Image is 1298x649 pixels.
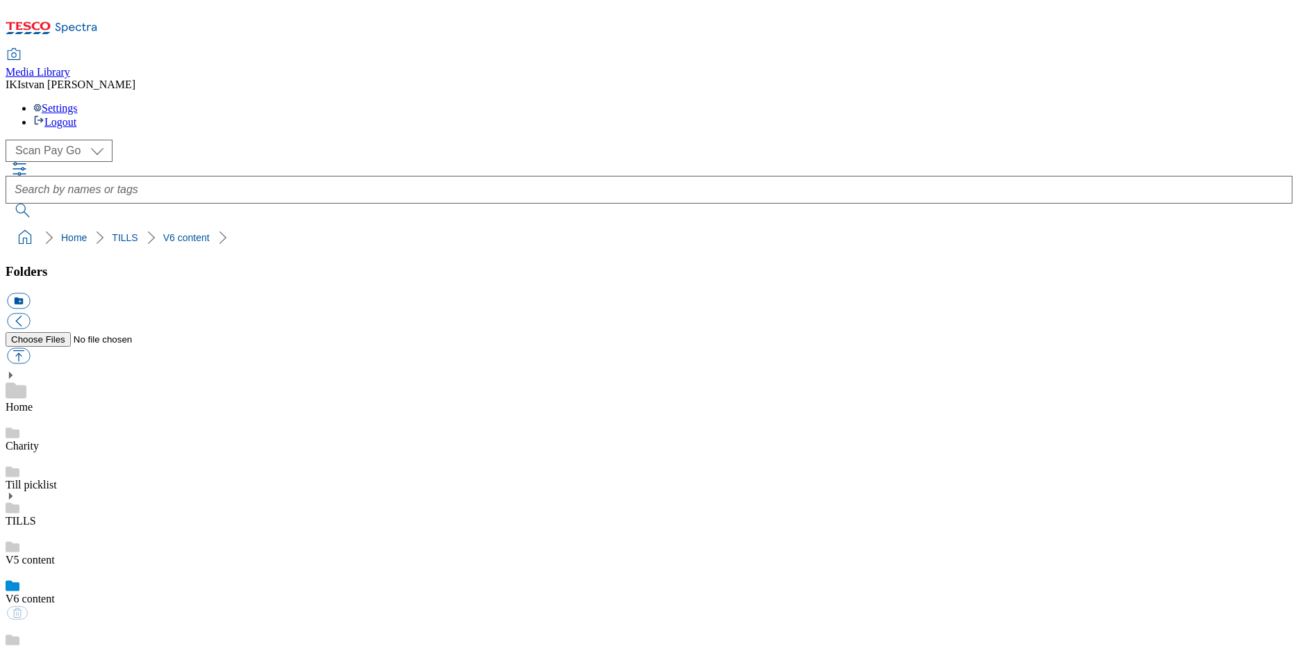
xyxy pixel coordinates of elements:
[14,227,36,249] a: home
[6,79,17,90] span: IK
[6,264,1292,279] h3: Folders
[163,232,210,243] a: V6 content
[6,554,55,566] a: V5 content
[33,102,78,114] a: Settings
[61,232,87,243] a: Home
[6,49,70,79] a: Media Library
[6,401,33,413] a: Home
[6,515,36,527] a: TILLS
[6,176,1292,204] input: Search by names or tags
[6,479,57,491] a: Till picklist
[6,66,70,78] span: Media Library
[33,116,76,128] a: Logout
[17,79,135,90] span: Istvan [PERSON_NAME]
[112,232,138,243] a: TILLS
[6,440,39,452] a: Charity
[6,224,1292,251] nav: breadcrumb
[6,593,55,605] a: V6 content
